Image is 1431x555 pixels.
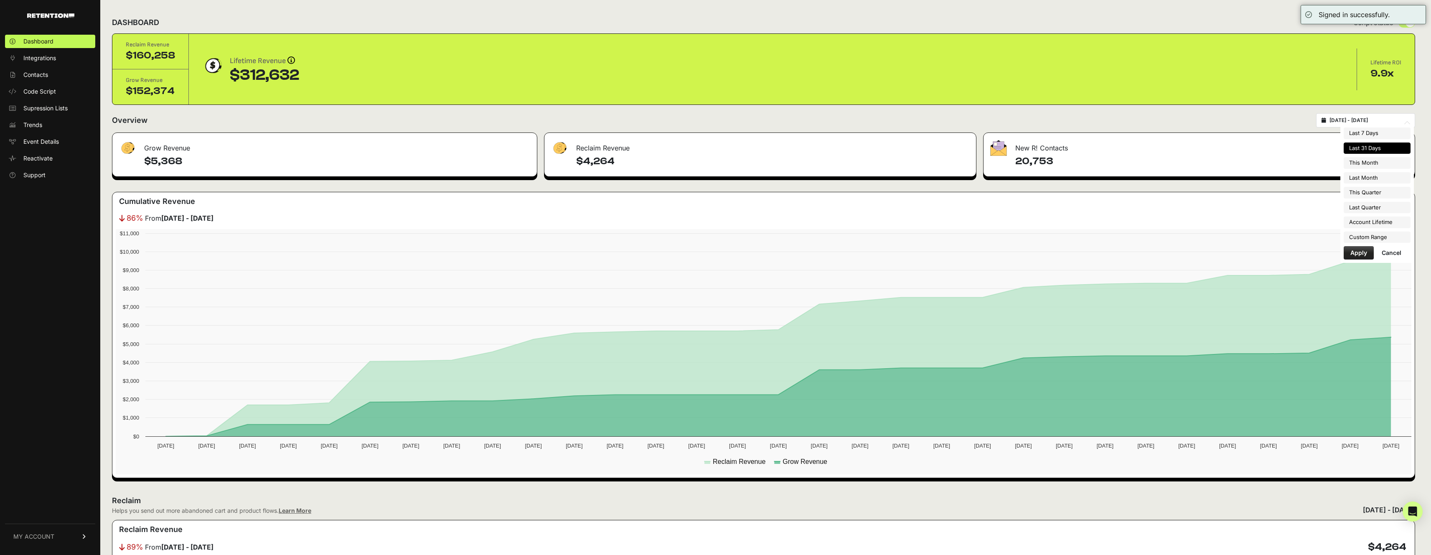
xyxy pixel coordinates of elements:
a: Supression Lists [5,102,95,115]
span: Event Details [23,137,59,146]
li: Last 7 Days [1344,127,1411,139]
div: Reclaim Revenue [126,41,175,49]
span: Contacts [23,71,48,79]
span: MY ACCOUNT [13,532,54,541]
h4: $4,264 [576,155,970,168]
a: Code Script [5,85,95,98]
strong: [DATE] - [DATE] [161,214,214,222]
text: $10,000 [120,249,139,255]
span: Integrations [23,54,56,62]
div: $152,374 [126,84,175,98]
button: Apply [1344,246,1374,260]
text: [DATE] [1383,443,1399,449]
text: $4,000 [123,359,139,366]
text: [DATE] [321,443,338,449]
text: [DATE] [1056,443,1073,449]
text: [DATE] [688,443,705,449]
h2: Reclaim [112,495,311,507]
a: Integrations [5,51,95,65]
text: $7,000 [123,304,139,310]
img: fa-dollar-13500eef13a19c4ab2b9ed9ad552e47b0d9fc28b02b83b90ba0e00f96d6372e9.png [119,140,136,156]
text: $11,000 [120,230,139,237]
text: [DATE] [607,443,623,449]
h4: 20,753 [1015,155,1408,168]
a: Trends [5,118,95,132]
text: [DATE] [851,443,868,449]
a: Learn More [279,507,311,514]
text: [DATE] [198,443,215,449]
text: [DATE] [729,443,746,449]
text: $6,000 [123,322,139,328]
text: [DATE] [892,443,909,449]
div: $160,258 [126,49,175,62]
text: $9,000 [123,267,139,273]
strong: [DATE] - [DATE] [161,543,214,551]
span: Trends [23,121,42,129]
text: [DATE] [648,443,664,449]
text: [DATE] [1097,443,1113,449]
text: [DATE] [361,443,378,449]
div: Reclaim Revenue [544,133,976,158]
text: [DATE] [402,443,419,449]
text: [DATE] [484,443,501,449]
text: [DATE] [933,443,950,449]
text: [DATE] [770,443,787,449]
a: Event Details [5,135,95,148]
a: Reactivate [5,152,95,165]
img: Retention.com [27,13,74,18]
text: $1,000 [123,415,139,421]
text: [DATE] [1219,443,1236,449]
text: [DATE] [1301,443,1317,449]
text: $0 [133,433,139,440]
text: $8,000 [123,285,139,292]
div: Open Intercom Messenger [1403,502,1423,522]
div: Grow Revenue [112,133,537,158]
div: 9.9x [1370,67,1401,80]
li: Account Lifetime [1344,216,1411,228]
li: Last Month [1344,172,1411,184]
a: Support [5,168,95,182]
span: Reactivate [23,154,53,163]
text: [DATE] [443,443,460,449]
text: $3,000 [123,378,139,384]
text: $5,000 [123,341,139,347]
li: Last Quarter [1344,202,1411,214]
span: 89% [127,541,143,553]
text: Reclaim Revenue [713,458,765,465]
text: [DATE] [525,443,541,449]
text: [DATE] [158,443,174,449]
h4: $5,368 [144,155,530,168]
text: $2,000 [123,396,139,402]
div: $312,632 [230,67,299,84]
a: MY ACCOUNT [5,524,95,549]
div: Lifetime Revenue [230,55,299,67]
h3: Cumulative Revenue [119,196,195,207]
h2: Overview [112,115,147,126]
button: Cancel [1375,246,1408,260]
a: Contacts [5,68,95,81]
div: Grow Revenue [126,76,175,84]
span: From [145,213,214,223]
text: Grow Revenue [783,458,827,465]
div: Lifetime ROI [1370,59,1401,67]
text: [DATE] [1260,443,1277,449]
h2: DASHBOARD [112,17,159,28]
li: This Month [1344,157,1411,169]
span: Dashboard [23,37,53,46]
span: Supression Lists [23,104,68,112]
span: Support [23,171,46,179]
li: This Quarter [1344,187,1411,199]
a: Dashboard [5,35,95,48]
text: [DATE] [239,443,256,449]
div: New R! Contacts [984,133,1415,158]
text: [DATE] [1178,443,1195,449]
h3: Reclaim Revenue [119,524,183,535]
img: fa-envelope-19ae18322b30453b285274b1b8af3d052b27d846a4fbe8435d1a52b978f639a2.png [990,140,1007,156]
span: From [145,542,214,552]
img: dollar-coin-05c43ed7efb7bc0c12610022525b4bbbb207c7efeef5aecc26f025e68dcafac9.png [202,55,223,76]
li: Last 31 Days [1344,143,1411,154]
h4: $4,264 [1368,540,1406,554]
text: [DATE] [566,443,582,449]
div: Helps you send out more abandoned cart and product flows. [112,507,311,515]
text: [DATE] [1138,443,1154,449]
